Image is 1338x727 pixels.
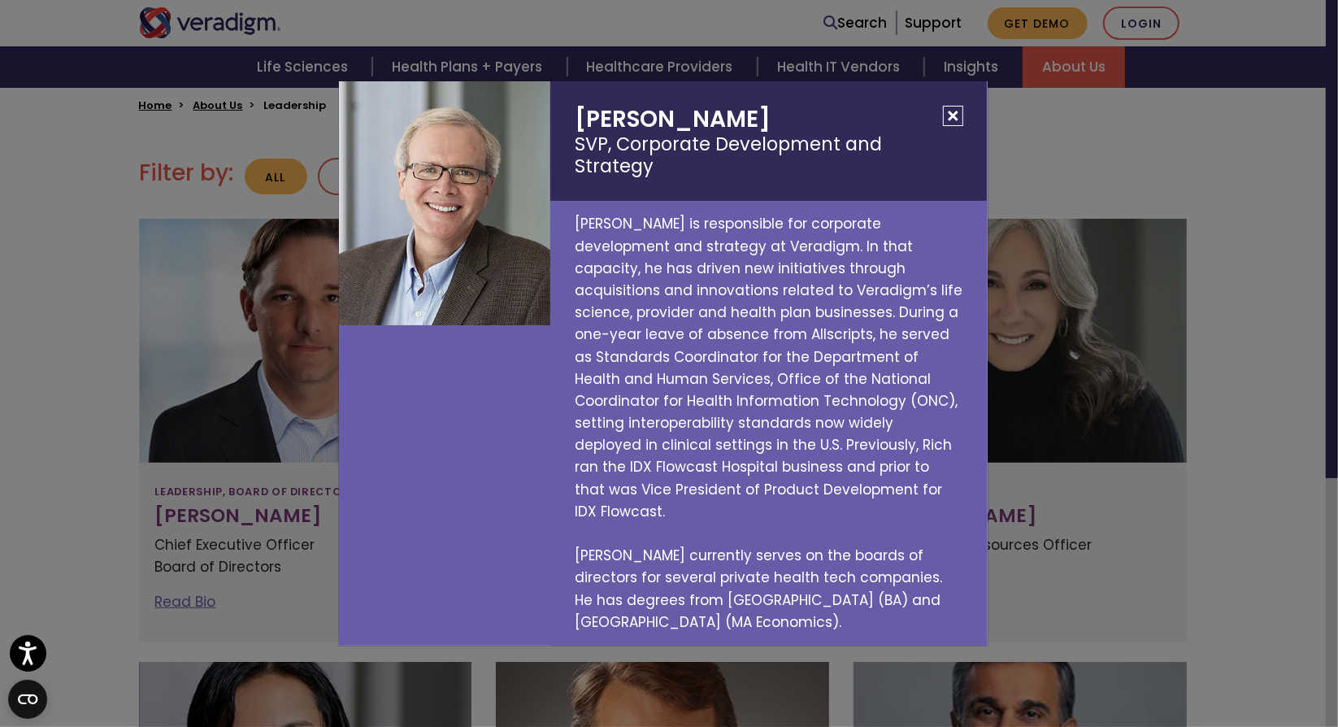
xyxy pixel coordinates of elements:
button: Close [943,106,963,126]
small: SVP, Corporate Development and Strategy [575,133,962,177]
p: [PERSON_NAME] is responsible for corporate development and strategy at Veradigm. In that capacity... [550,201,987,646]
h2: [PERSON_NAME] [550,81,987,201]
iframe: Drift Chat Widget [1027,611,1318,707]
button: Open CMP widget [8,680,47,719]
